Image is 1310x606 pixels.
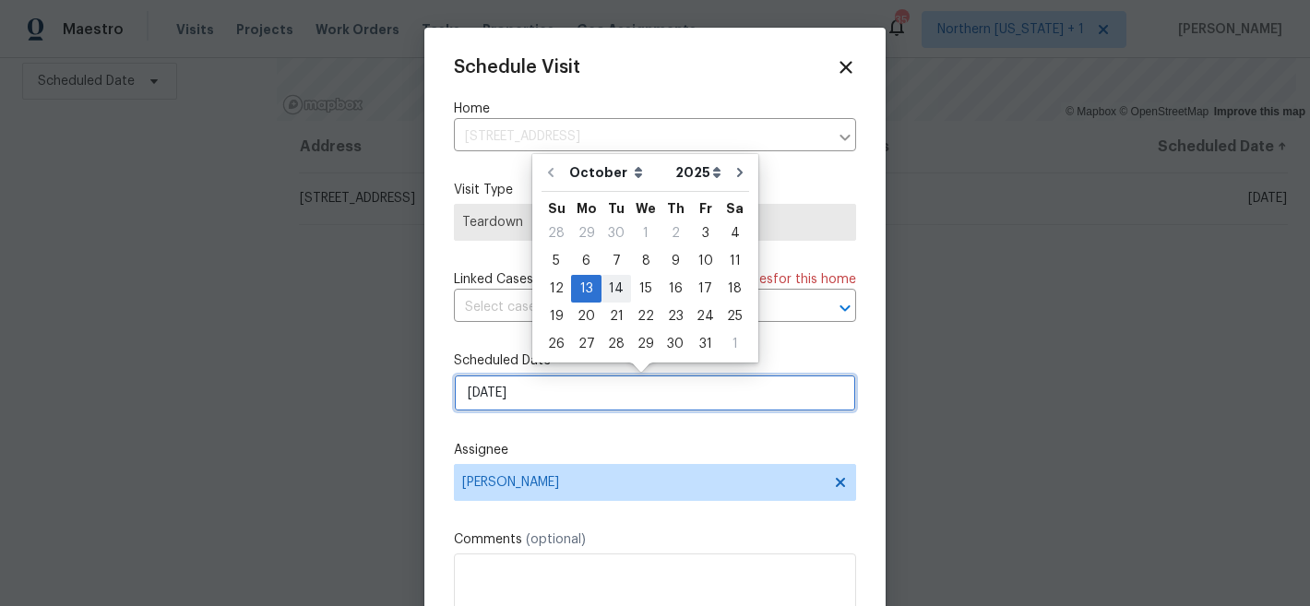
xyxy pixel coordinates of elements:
[832,295,858,321] button: Open
[542,247,571,275] div: Sun Oct 05 2025
[726,154,754,191] button: Go to next month
[661,330,690,358] div: Thu Oct 30 2025
[631,247,661,275] div: Wed Oct 08 2025
[601,248,631,274] div: 7
[667,202,685,215] abbr: Thursday
[571,275,601,303] div: Mon Oct 13 2025
[661,220,690,247] div: Thu Oct 02 2025
[631,303,661,330] div: Wed Oct 22 2025
[690,275,720,303] div: Fri Oct 17 2025
[631,275,661,303] div: Wed Oct 15 2025
[720,220,749,246] div: 4
[462,475,824,490] span: [PERSON_NAME]
[661,276,690,302] div: 16
[690,330,720,358] div: Fri Oct 31 2025
[548,202,566,215] abbr: Sunday
[542,248,571,274] div: 5
[661,247,690,275] div: Thu Oct 09 2025
[601,303,631,330] div: Tue Oct 21 2025
[661,303,690,329] div: 23
[571,220,601,247] div: Mon Sep 29 2025
[690,220,720,246] div: 3
[690,303,720,329] div: 24
[454,441,856,459] label: Assignee
[601,331,631,357] div: 28
[720,247,749,275] div: Sat Oct 11 2025
[720,220,749,247] div: Sat Oct 04 2025
[720,330,749,358] div: Sat Nov 01 2025
[836,57,856,77] span: Close
[720,276,749,302] div: 18
[601,220,631,246] div: 30
[690,303,720,330] div: Fri Oct 24 2025
[601,276,631,302] div: 14
[571,248,601,274] div: 6
[571,276,601,302] div: 13
[454,100,856,118] label: Home
[631,276,661,302] div: 15
[661,275,690,303] div: Thu Oct 16 2025
[542,303,571,330] div: Sun Oct 19 2025
[690,276,720,302] div: 17
[454,374,856,411] input: M/D/YYYY
[542,303,571,329] div: 19
[720,303,749,329] div: 25
[542,220,571,246] div: 28
[571,247,601,275] div: Mon Oct 06 2025
[720,331,749,357] div: 1
[454,293,804,322] input: Select cases
[542,331,571,357] div: 26
[601,247,631,275] div: Tue Oct 07 2025
[454,123,828,151] input: Enter in an address
[631,303,661,329] div: 22
[663,270,856,289] span: There are case s for this home
[454,351,856,370] label: Scheduled Date
[699,202,712,215] abbr: Friday
[726,202,744,215] abbr: Saturday
[661,331,690,357] div: 30
[631,220,661,247] div: Wed Oct 01 2025
[690,247,720,275] div: Fri Oct 10 2025
[720,248,749,274] div: 11
[601,220,631,247] div: Tue Sep 30 2025
[542,220,571,247] div: Sun Sep 28 2025
[454,58,580,77] span: Schedule Visit
[571,303,601,329] div: 20
[631,330,661,358] div: Wed Oct 29 2025
[631,331,661,357] div: 29
[661,248,690,274] div: 9
[601,330,631,358] div: Tue Oct 28 2025
[537,154,565,191] button: Go to previous month
[661,220,690,246] div: 2
[571,330,601,358] div: Mon Oct 27 2025
[542,330,571,358] div: Sun Oct 26 2025
[454,530,856,549] label: Comments
[690,248,720,274] div: 10
[631,248,661,274] div: 8
[720,303,749,330] div: Sat Oct 25 2025
[690,220,720,247] div: Fri Oct 03 2025
[631,220,661,246] div: 1
[542,276,571,302] div: 12
[601,303,631,329] div: 21
[462,213,848,232] span: Teardown
[542,275,571,303] div: Sun Oct 12 2025
[526,533,586,546] span: (optional)
[565,159,671,186] select: Month
[661,303,690,330] div: Thu Oct 23 2025
[577,202,597,215] abbr: Monday
[720,275,749,303] div: Sat Oct 18 2025
[608,202,625,215] abbr: Tuesday
[454,181,856,199] label: Visit Type
[671,159,726,186] select: Year
[601,275,631,303] div: Tue Oct 14 2025
[690,331,720,357] div: 31
[571,331,601,357] div: 27
[571,220,601,246] div: 29
[454,270,533,289] span: Linked Cases
[571,303,601,330] div: Mon Oct 20 2025
[636,202,656,215] abbr: Wednesday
